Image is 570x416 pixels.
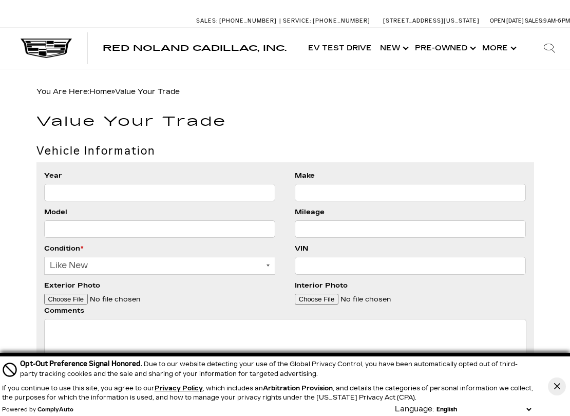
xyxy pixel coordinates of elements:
a: Home [89,87,111,96]
label: Year [44,170,62,181]
span: Service: [283,17,311,24]
span: You Are Here: [36,87,180,96]
label: Make [295,170,315,181]
span: [PHONE_NUMBER] [313,17,370,24]
div: Powered by [2,407,73,413]
span: Opt-Out Preference Signal Honored . [20,360,144,368]
select: Language Select [434,405,534,414]
a: Sales: [PHONE_NUMBER] [196,18,279,24]
span: Sales: [525,17,543,24]
a: EV Test Drive [304,28,376,69]
a: Red Noland Cadillac, Inc. [103,44,287,52]
div: Due to our website detecting your use of the Global Privacy Control, you have been automatically ... [20,358,534,379]
span: » [89,87,180,96]
label: VIN [295,243,309,254]
label: Interior Photo [295,280,348,291]
span: Open [DATE] [490,17,524,24]
a: New [376,28,411,69]
strong: Arbitration Provision [263,385,333,392]
span: Value Your Trade [115,87,180,96]
span: [PHONE_NUMBER] [219,17,277,24]
button: More [478,28,519,69]
a: Pre-Owned [411,28,478,69]
span: Red Noland Cadillac, Inc. [103,43,287,53]
img: Cadillac Dark Logo with Cadillac White Text [21,39,72,58]
span: 9 AM-6 PM [543,17,570,24]
a: Privacy Policy [155,385,203,392]
label: Mileage [295,206,325,218]
div: Language: [395,406,434,413]
a: Service: [PHONE_NUMBER] [279,18,373,24]
a: [STREET_ADDRESS][US_STATE] [383,17,480,24]
a: ComplyAuto [37,407,73,413]
label: Exterior Photo [44,280,100,291]
span: Sales: [196,17,218,24]
div: Breadcrumbs [36,85,534,99]
h2: Vehicle Information [36,145,534,157]
label: Model [44,206,67,218]
h1: Value Your Trade [36,115,534,129]
button: Close Button [548,377,566,395]
label: Comments [44,305,84,316]
p: If you continue to use this site, you agree to our , which includes an , and details the categori... [2,385,533,401]
label: Condition [44,243,84,254]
